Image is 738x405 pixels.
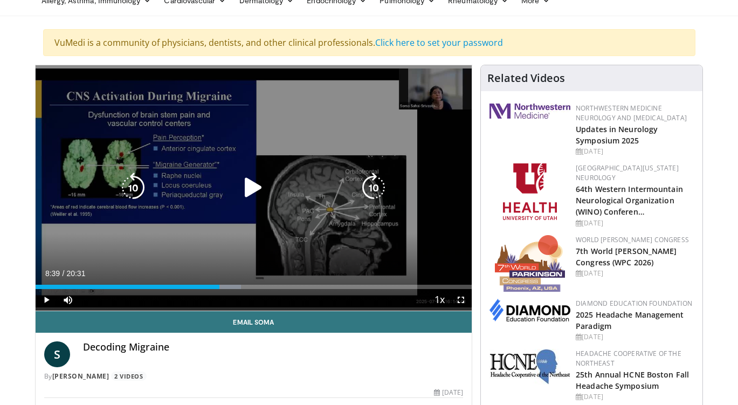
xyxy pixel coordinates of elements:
[576,349,681,368] a: Headache Cooperative of the Northeast
[576,332,694,342] div: [DATE]
[44,341,70,367] a: S
[375,37,503,49] a: Click here to set your password
[576,392,694,402] div: [DATE]
[576,369,689,391] a: 25th Annual HCNE Boston Fall Headache Symposium
[36,285,472,289] div: Progress Bar
[36,65,472,311] video-js: Video Player
[52,372,109,381] a: [PERSON_NAME]
[63,269,65,278] span: /
[45,269,60,278] span: 8:39
[576,246,677,267] a: 7th World [PERSON_NAME] Congress (WPC 2026)
[576,104,687,122] a: Northwestern Medicine Neurology and [MEDICAL_DATA]
[576,310,684,331] a: 2025 Headache Management Paradigm
[36,311,472,333] a: Email Soma
[44,372,464,381] div: By
[36,289,57,311] button: Play
[487,72,565,85] h4: Related Videos
[66,269,85,278] span: 20:31
[576,124,658,146] a: Updates in Neurology Symposium 2025
[57,289,79,311] button: Mute
[576,163,679,182] a: [GEOGRAPHIC_DATA][US_STATE] Neurology
[450,289,472,311] button: Fullscreen
[503,163,557,220] img: f6362829-b0a3-407d-a044-59546adfd345.png.150x105_q85_autocrop_double_scale_upscale_version-0.2.png
[576,147,694,156] div: [DATE]
[495,235,565,292] img: 16fe1da8-a9a0-4f15-bd45-1dd1acf19c34.png.150x105_q85_autocrop_double_scale_upscale_version-0.2.png
[489,104,570,119] img: 2a462fb6-9365-492a-ac79-3166a6f924d8.png.150x105_q85_autocrop_double_scale_upscale_version-0.2.jpg
[576,235,689,244] a: World [PERSON_NAME] Congress
[43,29,695,56] div: VuMedi is a community of physicians, dentists, and other clinical professionals.
[429,289,450,311] button: Playback Rate
[111,372,147,381] a: 2 Videos
[489,299,570,321] img: d0406666-9e5f-4b94-941b-f1257ac5ccaf.png.150x105_q85_autocrop_double_scale_upscale_version-0.2.png
[576,184,683,217] a: 64th Western Intermountain Neurological Organization (WINO) Conferen…
[434,388,463,397] div: [DATE]
[83,341,464,353] h4: Decoding Migraine
[576,269,694,278] div: [DATE]
[576,299,692,308] a: Diamond Education Foundation
[576,218,694,228] div: [DATE]
[489,349,570,385] img: 6c52f715-17a6-4da1-9b6c-8aaf0ffc109f.jpg.150x105_q85_autocrop_double_scale_upscale_version-0.2.jpg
